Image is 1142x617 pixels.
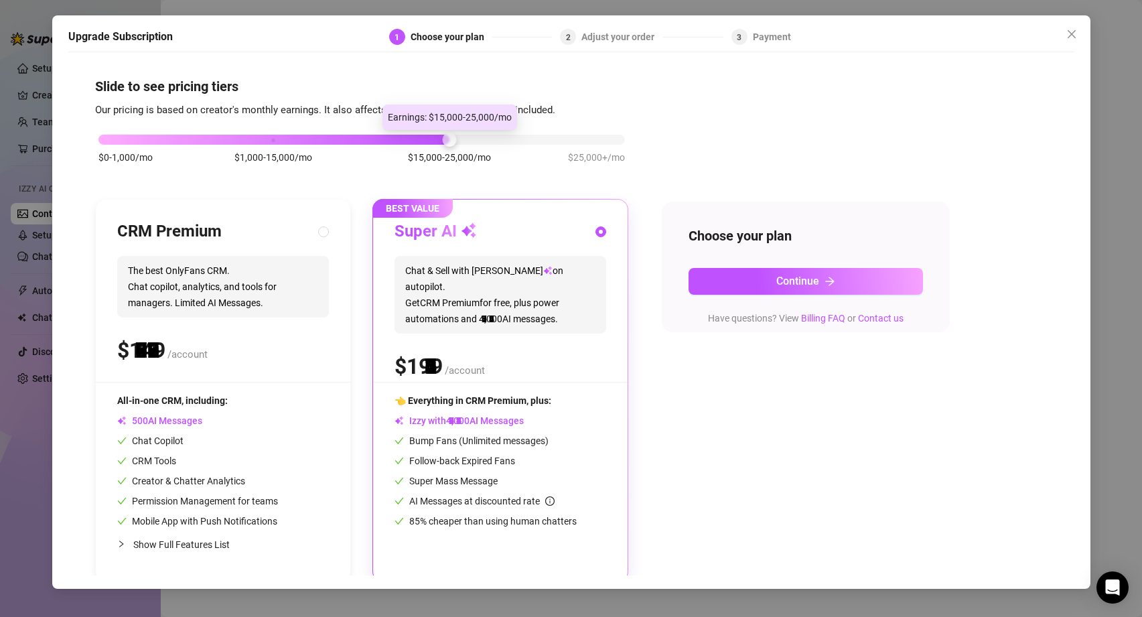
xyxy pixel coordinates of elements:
div: Choose your plan [411,29,492,45]
span: Chat & Sell with [PERSON_NAME] on autopilot. Get CRM Premium for free, plus power automations and... [395,256,606,334]
h4: Choose your plan [689,226,923,245]
div: Earnings: $15,000-25,000/mo [382,105,517,130]
span: $15,000-25,000/mo [408,150,491,165]
span: check [117,436,127,445]
span: check [117,456,127,466]
span: info-circle [545,496,555,506]
div: Payment [753,29,791,45]
div: Show Full Features List [117,529,329,560]
button: Close [1061,23,1082,45]
div: Open Intercom Messenger [1096,571,1129,604]
a: Contact us [858,313,904,324]
span: Close [1061,29,1082,40]
span: Have questions? View or [708,313,904,324]
span: close [1066,29,1077,40]
span: Follow-back Expired Fans [395,456,515,466]
span: Bump Fans (Unlimited messages) [395,435,549,446]
h4: Slide to see pricing tiers [95,77,1048,96]
span: arrow-right [825,276,835,287]
span: check [395,456,404,466]
span: The best OnlyFans CRM. Chat copilot, analytics, and tools for managers. Limited AI Messages. [117,256,329,318]
span: Permission Management for teams [117,496,278,506]
span: AI Messages at discounted rate [409,496,555,506]
span: $ [117,338,165,363]
span: Izzy with AI Messages [395,415,524,426]
span: 2 [566,33,571,42]
span: 85% cheaper than using human chatters [395,516,577,527]
span: check [117,496,127,506]
span: check [117,517,127,526]
span: Chat Copilot [117,435,184,446]
span: Our pricing is based on creator's monthly earnings. It also affects the number of AI messages inc... [95,104,555,116]
a: Billing FAQ [801,313,845,324]
span: 3 [737,33,741,42]
span: /account [445,364,485,376]
span: check [395,436,404,445]
span: check [117,476,127,486]
span: BEST VALUE [372,199,453,218]
span: $0-1,000/mo [98,150,153,165]
h3: Super AI [395,221,477,243]
span: All-in-one CRM, including: [117,395,228,406]
span: Show Full Features List [133,539,230,550]
span: /account [167,348,208,360]
h3: CRM Premium [117,221,222,243]
span: 👈 Everything in CRM Premium, plus: [395,395,551,406]
span: $ [395,354,443,379]
span: Continue [776,275,819,287]
span: $1,000-15,000/mo [234,150,312,165]
div: Adjust your order [581,29,662,45]
span: Mobile App with Push Notifications [117,516,277,527]
button: Continuearrow-right [689,268,923,295]
span: Creator & Chatter Analytics [117,476,245,486]
span: 1 [395,33,399,42]
span: check [395,476,404,486]
span: check [395,517,404,526]
span: collapsed [117,540,125,548]
span: check [395,496,404,506]
h5: Upgrade Subscription [68,29,173,45]
span: $25,000+/mo [568,150,625,165]
span: CRM Tools [117,456,176,466]
span: AI Messages [117,415,202,426]
span: Super Mass Message [395,476,498,486]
